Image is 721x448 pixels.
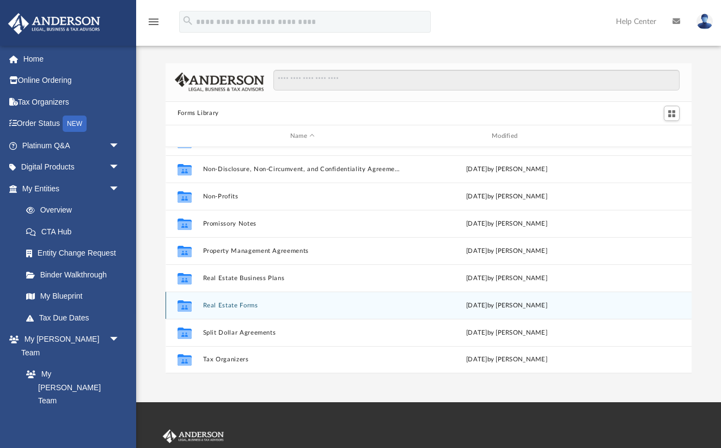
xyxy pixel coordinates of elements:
[63,116,87,132] div: NEW
[147,15,160,28] i: menu
[407,328,606,338] div: [DATE] by [PERSON_NAME]
[15,286,131,307] a: My Blueprint
[8,135,136,156] a: Platinum Q&Aarrow_drop_down
[407,131,607,141] div: Modified
[5,13,103,34] img: Anderson Advisors Platinum Portal
[203,275,402,282] button: Real Estate Business Plans
[203,166,402,173] button: Non-Disclosure, Non-Circumvent, and Confidentiality Agreements
[407,274,606,283] div: [DATE] by [PERSON_NAME]
[15,243,136,264] a: Entity Change Request
[15,364,125,412] a: My [PERSON_NAME] Team
[203,302,402,309] button: Real Estate Forms
[203,247,402,255] button: Property Management Agreements
[15,307,136,329] a: Tax Due Dates
[109,156,131,179] span: arrow_drop_down
[178,108,219,118] button: Forms Library
[407,165,606,174] div: [DATE] by [PERSON_NAME]
[203,329,402,336] button: Split Dollar Agreements
[8,70,136,92] a: Online Ordering
[109,135,131,157] span: arrow_drop_down
[664,106,680,121] button: Switch to Grid View
[109,178,131,200] span: arrow_drop_down
[273,70,680,90] input: Search files and folders
[407,355,606,365] div: [DATE] by [PERSON_NAME]
[109,329,131,351] span: arrow_drop_down
[202,131,402,141] div: Name
[203,193,402,200] button: Non-Profits
[407,301,606,311] div: [DATE] by [PERSON_NAME]
[203,356,402,364] button: Tax Organizers
[8,329,131,364] a: My [PERSON_NAME] Teamarrow_drop_down
[407,192,606,202] div: [DATE] by [PERSON_NAME]
[407,246,606,256] div: [DATE] by [PERSON_NAME]
[161,429,226,444] img: Anderson Advisors Platinum Portal
[8,113,136,135] a: Order StatusNEW
[166,147,692,373] div: grid
[696,14,713,29] img: User Pic
[8,48,136,70] a: Home
[147,21,160,28] a: menu
[203,220,402,227] button: Promissory Notes
[15,221,136,243] a: CTA Hub
[15,199,136,221] a: Overview
[8,178,136,199] a: My Entitiesarrow_drop_down
[182,15,194,27] i: search
[170,131,197,141] div: id
[8,91,136,113] a: Tax Organizers
[611,131,687,141] div: id
[407,219,606,229] div: [DATE] by [PERSON_NAME]
[8,156,136,178] a: Digital Productsarrow_drop_down
[15,264,136,286] a: Binder Walkthrough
